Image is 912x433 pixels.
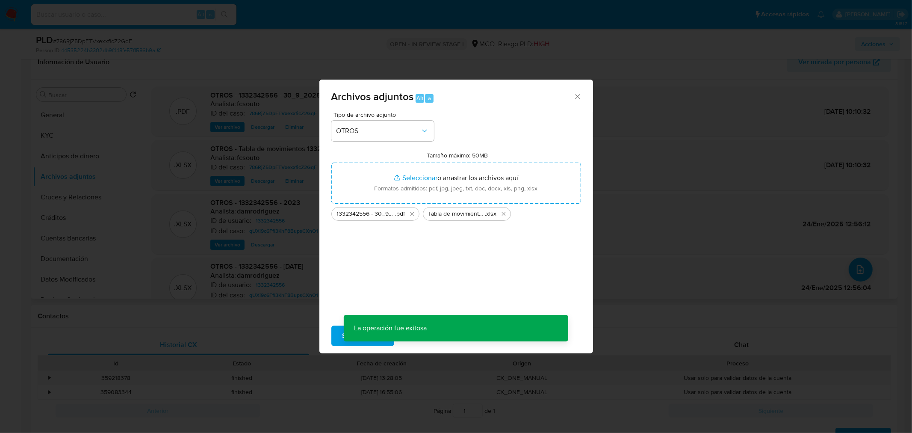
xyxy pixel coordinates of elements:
span: 1332342556 - 30_9_2025 [337,210,395,218]
button: OTROS [331,121,434,141]
ul: Archivos seleccionados [331,204,581,221]
label: Tamaño máximo: 50MB [427,151,488,159]
span: Archivos adjuntos [331,89,414,104]
span: .xlsx [485,210,497,218]
p: La operación fue exitosa [344,315,437,341]
span: Tabla de movimientos 1332342556 [428,210,485,218]
button: Cerrar [573,92,581,100]
button: Eliminar Tabla de movimientos 1332342556.xlsx [499,209,509,219]
span: Tipo de archivo adjunto [334,112,436,118]
span: Subir archivo [342,326,383,345]
span: OTROS [336,127,420,135]
span: Alt [416,94,423,102]
span: a [428,94,431,102]
button: Eliminar 1332342556 - 30_9_2025.pdf [407,209,417,219]
button: Subir archivo [331,326,394,346]
span: .pdf [395,210,405,218]
span: Cancelar [409,326,437,345]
